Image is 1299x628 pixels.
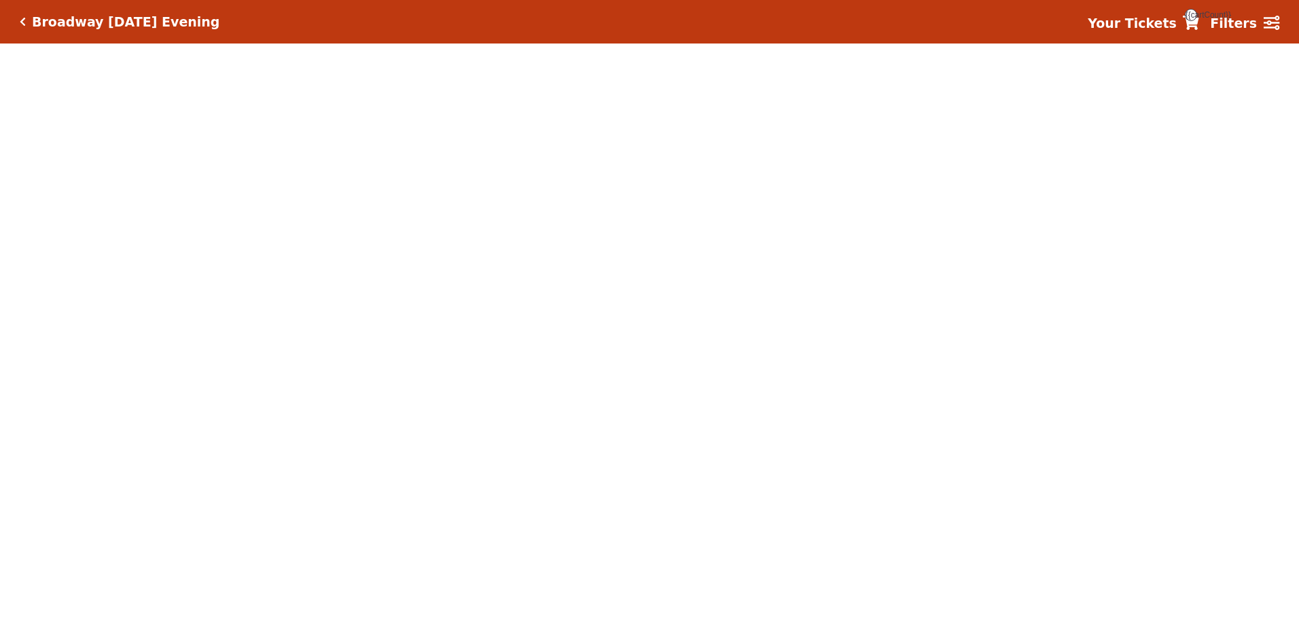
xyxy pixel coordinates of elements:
[1210,16,1257,31] strong: Filters
[32,14,219,30] h5: Broadway [DATE] Evening
[1088,16,1177,31] strong: Your Tickets
[20,17,26,27] a: Click here to go back to filters
[1210,14,1279,33] a: Filters
[1185,9,1197,21] span: {{cartCount}}
[1088,14,1199,33] a: Your Tickets {{cartCount}}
